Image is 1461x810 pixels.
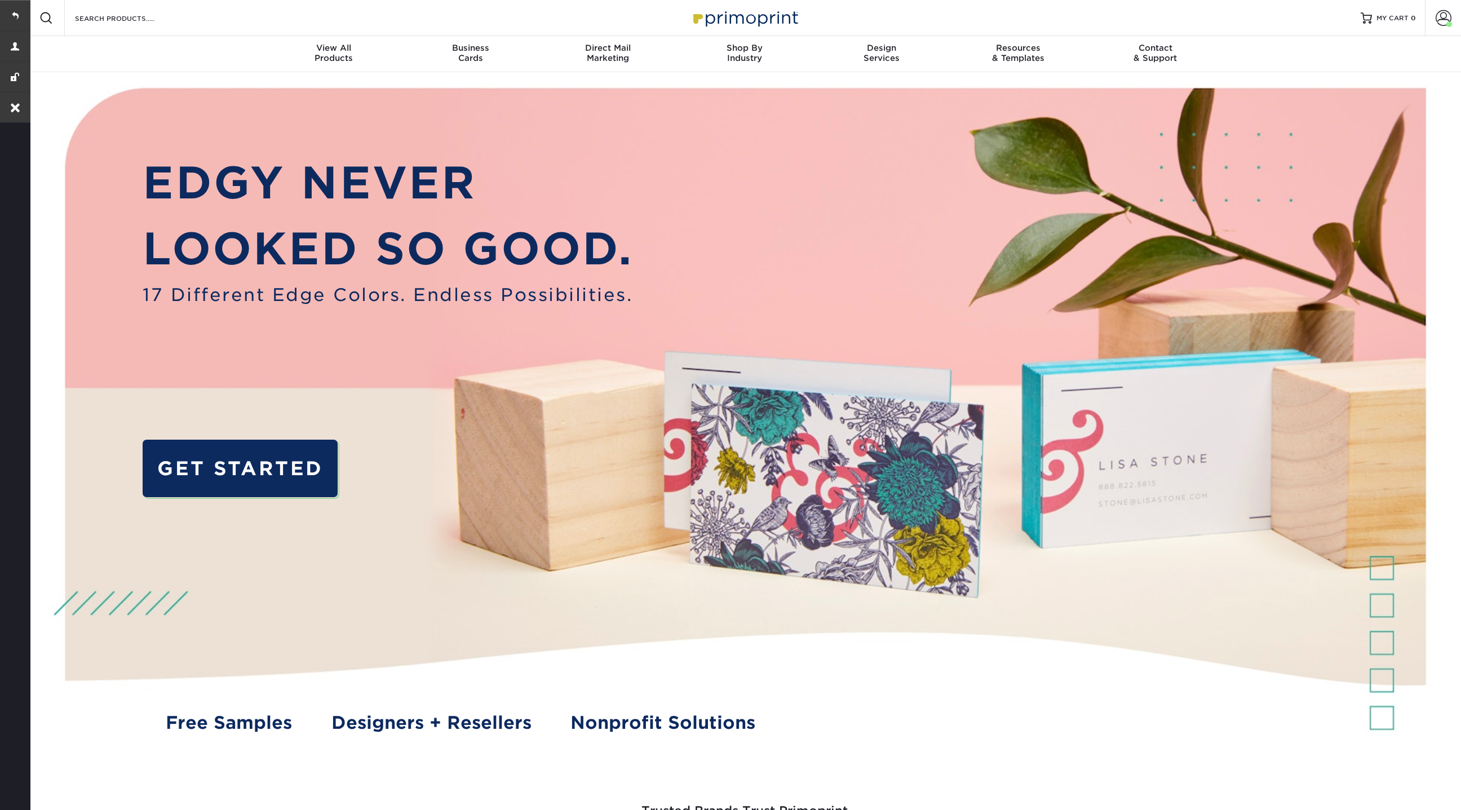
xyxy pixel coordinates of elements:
a: Contact& Support [1087,36,1224,72]
span: Shop By [676,43,813,53]
a: View AllProducts [265,36,402,72]
span: Resources [950,43,1087,53]
div: Services [813,43,950,63]
a: Designers + Resellers [331,710,532,736]
input: SEARCH PRODUCTS..... [74,11,184,25]
span: Contact [1087,43,1224,53]
p: LOOKED SO GOOD. [143,216,633,282]
div: Industry [676,43,813,63]
div: & Support [1087,43,1224,63]
span: Direct Mail [539,43,676,53]
a: DesignServices [813,36,950,72]
a: BusinessCards [402,36,539,72]
a: Resources& Templates [950,36,1087,72]
span: Business [402,43,539,53]
img: Primoprint [688,6,801,30]
div: Marketing [539,43,676,63]
div: Products [265,43,402,63]
p: EDGY NEVER [143,150,633,216]
a: GET STARTED [143,440,338,497]
a: Direct MailMarketing [539,36,676,72]
a: Nonprofit Solutions [570,710,755,736]
span: View All [265,43,402,53]
span: Design [813,43,950,53]
span: 17 Different Edge Colors. Endless Possibilities. [143,282,633,308]
a: Shop ByIndustry [676,36,813,72]
span: 0 [1411,14,1416,22]
div: Cards [402,43,539,63]
div: & Templates [950,43,1087,63]
a: Free Samples [166,710,292,736]
span: MY CART [1376,14,1409,23]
